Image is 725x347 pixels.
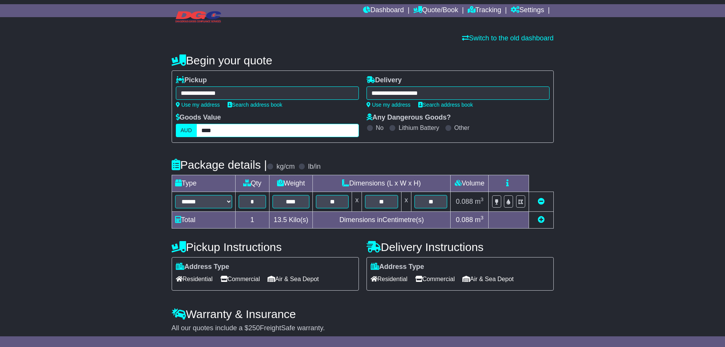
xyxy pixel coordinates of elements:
a: Search address book [228,102,282,108]
a: Quote/Book [413,4,458,17]
label: Other [454,124,470,131]
sup: 3 [481,197,484,202]
td: Weight [269,175,312,192]
h4: Delivery Instructions [366,241,554,253]
td: Type [172,175,235,192]
label: No [376,124,384,131]
span: Air & Sea Depot [268,273,319,285]
a: Remove this item [538,198,545,205]
span: 0.088 [456,216,473,224]
a: Dashboard [363,4,404,17]
a: Search address book [418,102,473,108]
a: Add new item [538,216,545,224]
label: Lithium Battery [398,124,439,131]
span: Residential [371,273,408,285]
td: Qty [235,175,269,192]
span: m [475,198,484,205]
a: Tracking [468,4,501,17]
span: m [475,216,484,224]
a: Settings [511,4,544,17]
label: Address Type [371,263,424,271]
td: 1 [235,212,269,229]
span: 250 [249,324,260,332]
a: Use my address [366,102,411,108]
a: Switch to the old dashboard [462,34,553,42]
label: AUD [176,124,197,137]
span: Commercial [415,273,455,285]
h4: Pickup Instructions [172,241,359,253]
h4: Warranty & Insurance [172,308,554,320]
span: 13.5 [274,216,287,224]
td: Dimensions in Centimetre(s) [312,212,451,229]
span: Commercial [220,273,260,285]
label: Delivery [366,76,402,85]
label: Any Dangerous Goods? [366,114,451,122]
label: Goods Value [176,114,221,122]
td: Volume [451,175,489,192]
td: Dimensions (L x W x H) [312,175,451,192]
td: Total [172,212,235,229]
label: kg/cm [276,163,295,171]
a: Use my address [176,102,220,108]
label: lb/in [308,163,320,171]
td: Kilo(s) [269,212,312,229]
td: x [401,192,411,212]
div: All our quotes include a $ FreightSafe warranty. [172,324,554,333]
h4: Begin your quote [172,54,554,67]
td: x [352,192,362,212]
span: 0.088 [456,198,473,205]
span: Air & Sea Depot [462,273,514,285]
sup: 3 [481,215,484,221]
span: Residential [176,273,213,285]
label: Address Type [176,263,229,271]
label: Pickup [176,76,207,85]
h4: Package details | [172,158,267,171]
